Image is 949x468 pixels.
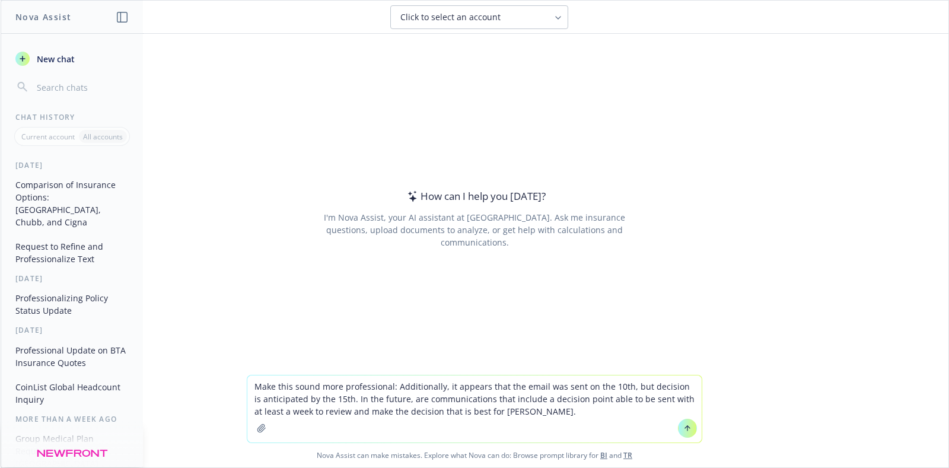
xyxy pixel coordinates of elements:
div: [DATE] [1,160,143,170]
button: Click to select an account [390,5,568,29]
button: Comparison of Insurance Options: [GEOGRAPHIC_DATA], Chubb, and Cigna [11,175,133,232]
div: [DATE] [1,325,143,335]
div: How can I help you [DATE]? [404,189,546,204]
button: Professionalizing Policy Status Update [11,288,133,320]
textarea: Make this sound more professional: Additionally, it appears that the email was sent on the 10th, ... [247,375,702,442]
h1: Nova Assist [15,11,71,23]
button: CoinList Global Headcount Inquiry [11,377,133,409]
a: BI [600,450,607,460]
input: Search chats [34,79,129,95]
p: Current account [21,132,75,142]
span: New chat [34,53,75,65]
span: Click to select an account [400,11,501,23]
a: TR [623,450,632,460]
p: All accounts [83,132,123,142]
button: Professional Update on BTA Insurance Quotes [11,340,133,373]
span: Nova Assist can make mistakes. Explore what Nova can do: Browse prompt library for and [5,443,944,467]
div: Chat History [1,112,143,122]
button: New chat [11,48,133,69]
div: More than a week ago [1,414,143,424]
div: [DATE] [1,273,143,284]
div: I'm Nova Assist, your AI assistant at [GEOGRAPHIC_DATA]. Ask me insurance questions, upload docum... [307,211,641,249]
button: Request to Refine and Professionalize Text [11,237,133,269]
